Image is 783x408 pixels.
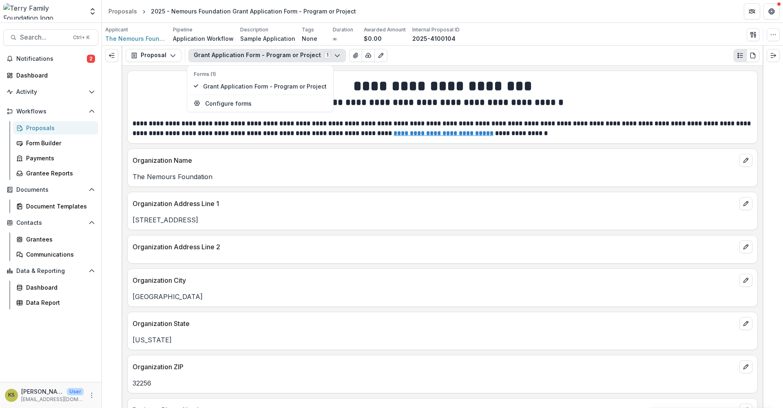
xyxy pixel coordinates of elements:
[133,215,752,225] p: [STREET_ADDRESS]
[13,296,98,309] a: Data Report
[133,378,752,388] p: 32256
[26,154,92,162] div: Payments
[21,396,84,403] p: [EMAIL_ADDRESS][DOMAIN_NAME]
[3,264,98,277] button: Open Data & Reporting
[194,71,327,78] p: Forms (1)
[739,154,752,167] button: edit
[16,89,85,95] span: Activity
[151,7,356,16] div: 2025 - Nemours Foundation Grant Application Form - Program or Project
[763,3,780,20] button: Get Help
[13,121,98,135] a: Proposals
[133,172,752,182] p: The Nemours Foundation
[188,49,346,62] button: Grant Application Form - Program or Project1
[203,82,327,91] span: Grant Application Form - Program or Project
[3,69,98,82] a: Dashboard
[3,85,98,98] button: Open Activity
[16,220,85,226] span: Contacts
[105,26,128,33] p: Applicant
[13,233,98,246] a: Grantees
[3,183,98,196] button: Open Documents
[739,197,752,210] button: edit
[13,248,98,261] a: Communications
[26,298,92,307] div: Data Report
[26,139,92,147] div: Form Builder
[13,166,98,180] a: Grantee Reports
[8,392,15,398] div: Kathleen Shaw
[173,26,192,33] p: Pipeline
[16,55,87,62] span: Notifications
[105,5,140,17] a: Proposals
[133,335,752,345] p: [US_STATE]
[412,26,460,33] p: Internal Proposal ID
[67,388,84,395] p: User
[302,26,314,33] p: Tags
[105,5,359,17] nav: breadcrumb
[3,216,98,229] button: Open Contacts
[3,52,98,65] button: Notifications2
[746,49,759,62] button: PDF view
[349,49,362,62] button: View Attached Files
[133,319,736,328] p: Organization State
[71,33,91,42] div: Ctrl + K
[16,108,85,115] span: Workflows
[26,283,92,292] div: Dashboard
[767,49,780,62] button: Expand right
[126,49,181,62] button: Proposal
[13,136,98,150] a: Form Builder
[364,26,406,33] p: Awarded Amount
[87,3,98,20] button: Open entity switcher
[16,71,92,80] div: Dashboard
[26,202,92,211] div: Document Templates
[133,242,736,252] p: Organization Address Line 2
[87,390,97,400] button: More
[739,317,752,330] button: edit
[240,34,295,43] p: Sample Application
[13,151,98,165] a: Payments
[302,34,317,43] p: None
[333,34,337,43] p: ∞
[374,49,387,62] button: Edit as form
[412,34,456,43] p: 2025-4100104
[13,200,98,213] a: Document Templates
[16,268,85,275] span: Data & Reporting
[744,3,760,20] button: Partners
[3,105,98,118] button: Open Workflows
[16,186,85,193] span: Documents
[739,240,752,253] button: edit
[108,7,137,16] div: Proposals
[26,124,92,132] div: Proposals
[739,274,752,287] button: edit
[105,49,118,62] button: Expand left
[333,26,353,33] p: Duration
[240,26,268,33] p: Description
[173,34,234,43] p: Application Workflow
[26,250,92,259] div: Communications
[87,55,95,63] span: 2
[133,155,736,165] p: Organization Name
[133,275,736,285] p: Organization City
[133,292,752,302] p: [GEOGRAPHIC_DATA]
[21,387,64,396] p: [PERSON_NAME]
[20,33,68,41] span: Search...
[26,169,92,177] div: Grantee Reports
[13,281,98,294] a: Dashboard
[734,49,747,62] button: Plaintext view
[739,360,752,373] button: edit
[364,34,382,43] p: $0.00
[26,235,92,244] div: Grantees
[133,362,736,372] p: Organization ZIP
[3,3,84,20] img: Terry Family Foundation logo
[105,34,166,43] a: The Nemours Foundation
[3,29,98,46] button: Search...
[133,199,736,208] p: Organization Address Line 1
